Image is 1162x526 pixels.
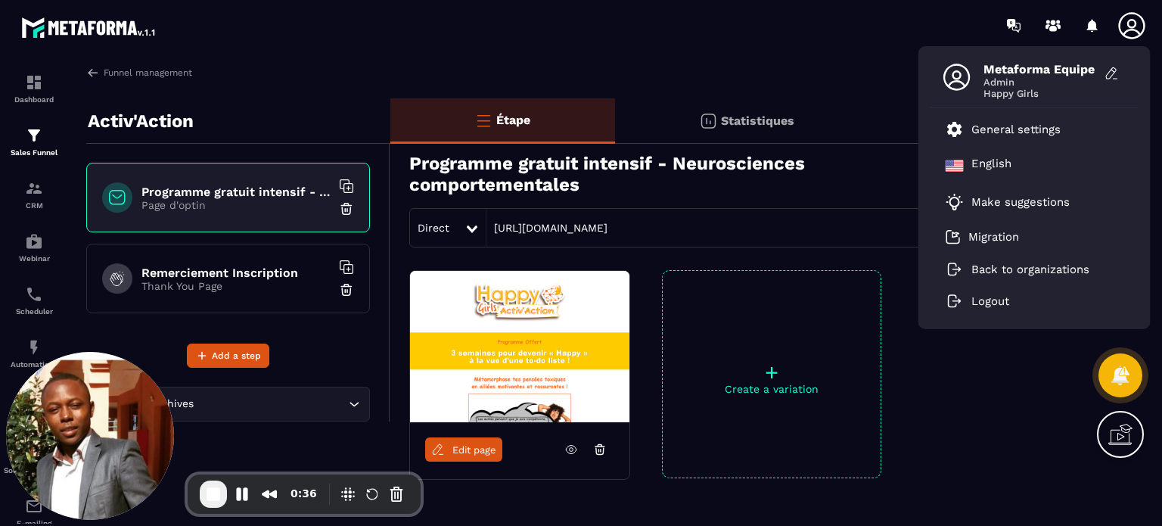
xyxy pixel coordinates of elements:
[4,307,64,316] p: Scheduler
[25,232,43,251] img: automations
[4,360,64,369] p: Automations
[4,148,64,157] p: Sales Funnel
[425,437,502,462] a: Edit page
[86,66,192,79] a: Funnel management
[418,222,449,234] span: Direct
[410,271,629,422] img: image
[946,193,1105,211] a: Make suggestions
[721,114,794,128] p: Statistiques
[452,444,496,456] span: Edit page
[971,123,1061,136] p: General settings
[339,282,354,297] img: trash
[983,62,1097,76] span: Metaforma Equipe
[971,157,1011,175] p: English
[699,112,717,130] img: stats.20deebd0.svg
[4,115,64,168] a: formationformationSales Funnel
[4,380,64,433] a: automationsautomationsMember area
[25,285,43,303] img: scheduler
[983,88,1097,99] span: Happy Girls
[4,221,64,274] a: automationsautomationsWebinar
[86,387,370,422] div: Search for option
[197,396,345,412] input: Search for option
[4,433,64,486] a: social-networksocial-networkSocial Networks
[4,254,64,263] p: Webinar
[946,263,1089,276] a: Back to organizations
[946,120,1061,139] a: General settings
[4,466,64,475] p: Social Networks
[141,185,331,199] h6: Programme gratuit intensif - Neurosciences comportementales
[496,113,530,127] p: Étape
[971,294,1009,308] p: Logout
[946,229,1019,244] a: Migration
[968,230,1019,244] p: Migration
[4,413,64,422] p: Member area
[4,62,64,115] a: formationformationDashboard
[663,383,881,395] p: Create a variation
[88,106,194,136] p: Activ'Action
[25,338,43,356] img: automations
[25,73,43,92] img: formation
[86,66,100,79] img: arrow
[141,199,331,211] p: Page d'optin
[971,263,1089,276] p: Back to organizations
[141,280,331,292] p: Thank You Page
[4,201,64,210] p: CRM
[4,327,64,380] a: automationsautomationsAutomations
[409,153,973,195] h3: Programme gratuit intensif - Neurosciences comportementales
[486,222,607,234] a: [URL][DOMAIN_NAME]
[339,201,354,216] img: trash
[983,76,1097,88] span: Admin
[4,168,64,221] a: formationformationCRM
[4,95,64,104] p: Dashboard
[474,111,492,129] img: bars-o.4a397970.svg
[4,274,64,327] a: schedulerschedulerScheduler
[21,14,157,41] img: logo
[212,348,261,363] span: Add a step
[25,126,43,145] img: formation
[141,266,331,280] h6: Remerciement Inscription
[25,179,43,198] img: formation
[971,195,1070,209] p: Make suggestions
[663,362,881,383] p: +
[187,344,269,368] button: Add a step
